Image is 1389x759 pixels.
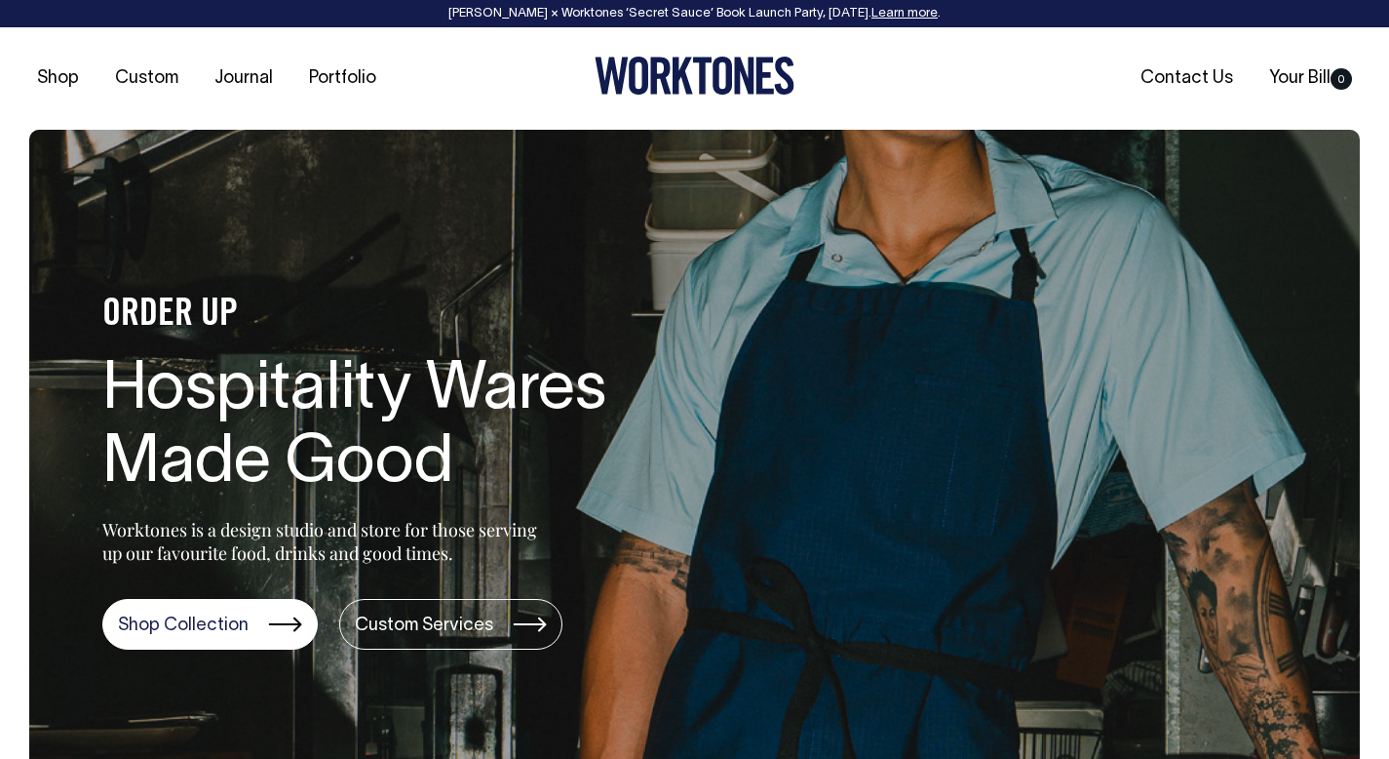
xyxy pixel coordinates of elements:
[19,7,1370,20] div: [PERSON_NAME] × Worktones ‘Secret Sauce’ Book Launch Party, [DATE]. .
[301,62,384,95] a: Portfolio
[102,518,546,565] p: Worktones is a design studio and store for those serving up our favourite food, drinks and good t...
[102,599,318,650] a: Shop Collection
[1261,62,1360,95] a: Your Bill0
[102,295,726,336] h4: ORDER UP
[1331,68,1352,90] span: 0
[339,599,562,650] a: Custom Services
[1133,62,1241,95] a: Contact Us
[29,62,87,95] a: Shop
[207,62,281,95] a: Journal
[107,62,186,95] a: Custom
[102,355,726,501] h1: Hospitality Wares Made Good
[871,8,938,20] a: Learn more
